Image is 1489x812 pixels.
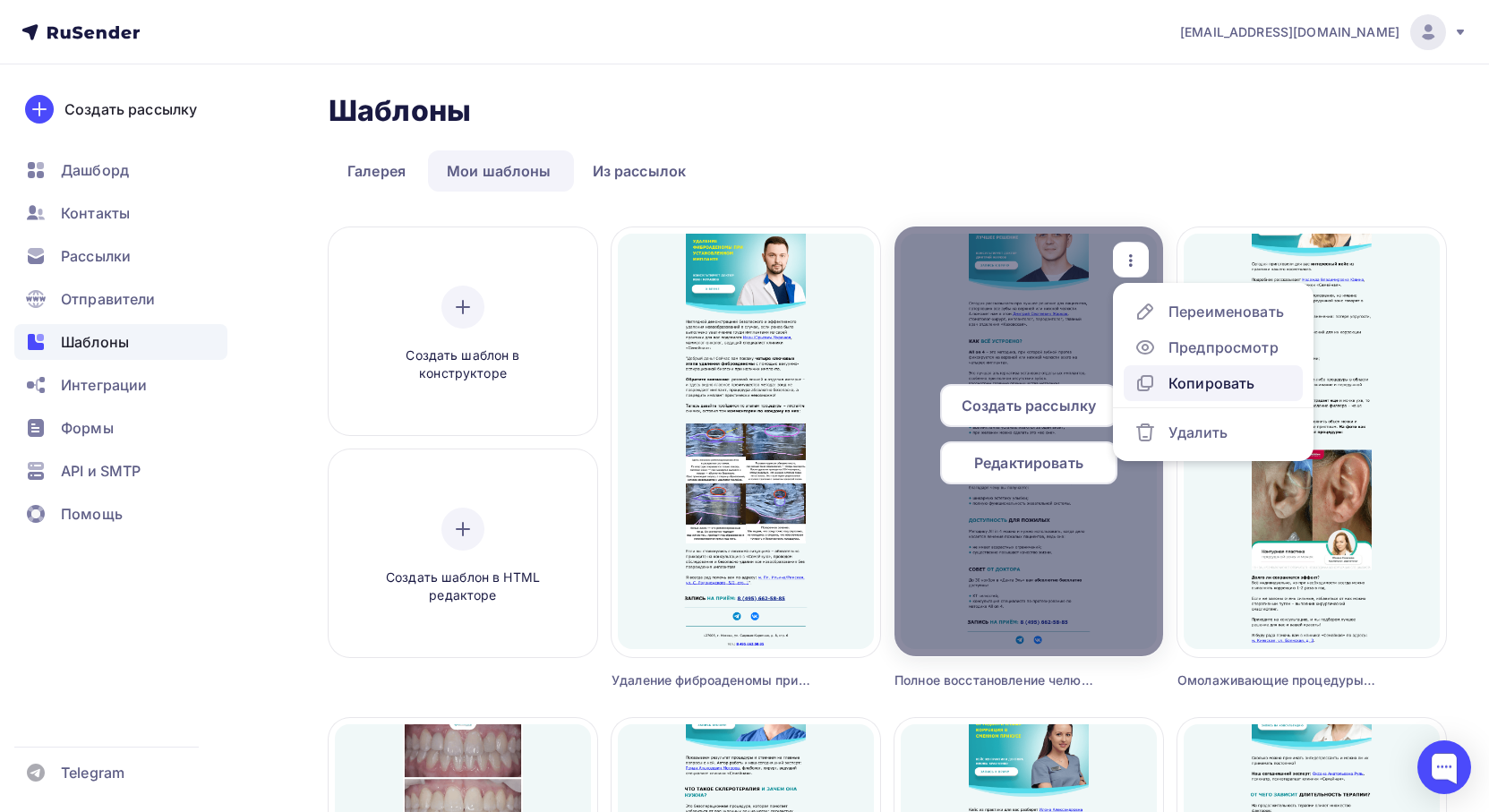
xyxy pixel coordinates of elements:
[61,374,147,396] span: Интеграции
[61,202,130,224] span: Контакты
[14,410,227,446] a: Формы
[61,331,129,353] span: Шаблоны
[329,150,424,192] a: Галерея
[974,452,1083,474] span: Редактировать
[61,245,131,267] span: Рассылки
[962,395,1096,416] span: Создать рассылку
[1177,671,1379,689] div: Омолаживающие процедуры для ушей
[1180,23,1399,41] span: [EMAIL_ADDRESS][DOMAIN_NAME]
[14,152,227,188] a: Дашборд
[378,568,548,605] span: Создать шаблон в HTML редакторе
[1180,14,1468,50] a: [EMAIL_ADDRESS][DOMAIN_NAME]
[64,98,197,120] div: Создать рассылку
[612,671,813,689] div: Удаление фиброаденомы при установленном импланте
[14,324,227,360] a: Шаблоны
[428,150,570,192] a: Мои шаблоны
[61,288,156,310] span: Отправители
[14,238,227,274] a: Рассылки
[378,346,548,383] span: Создать шаблон в конструкторе
[1168,372,1254,394] div: Копировать
[1168,301,1284,322] div: Переименовать
[14,281,227,317] a: Отправители
[61,503,123,525] span: Помощь
[61,460,141,482] span: API и SMTP
[61,417,114,439] span: Формы
[329,93,471,129] h2: Шаблоны
[61,762,124,783] span: Telegram
[14,195,227,231] a: Контакты
[1168,422,1228,443] div: Удалить
[894,671,1096,689] div: Полное восстановление челюсти. Лучшее решение
[61,159,129,181] span: Дашборд
[1168,337,1279,358] div: Предпросмотр
[574,150,706,192] a: Из рассылок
